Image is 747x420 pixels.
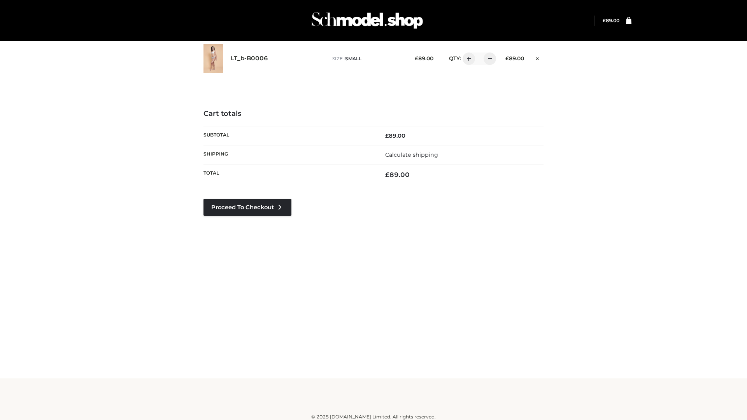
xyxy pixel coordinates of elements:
bdi: 89.00 [603,17,619,23]
a: £89.00 [603,17,619,23]
h4: Cart totals [203,110,544,118]
div: QTY: [441,52,493,65]
span: £ [385,171,389,178]
img: LT_b-B0006 - SMALL [203,44,223,73]
a: Proceed to Checkout [203,199,291,216]
p: size : [332,55,403,62]
span: £ [505,55,509,61]
a: LT_b-B0006 [231,55,268,62]
th: Shipping [203,145,373,164]
span: SMALL [345,56,361,61]
th: Total [203,164,373,185]
th: Subtotal [203,126,373,145]
bdi: 89.00 [415,55,433,61]
a: Calculate shipping [385,151,438,158]
span: £ [603,17,606,23]
bdi: 89.00 [385,132,405,139]
bdi: 89.00 [385,171,410,178]
bdi: 89.00 [505,55,524,61]
span: £ [385,132,389,139]
span: £ [415,55,418,61]
img: Schmodel Admin 964 [309,5,426,36]
a: Remove this item [532,52,544,63]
